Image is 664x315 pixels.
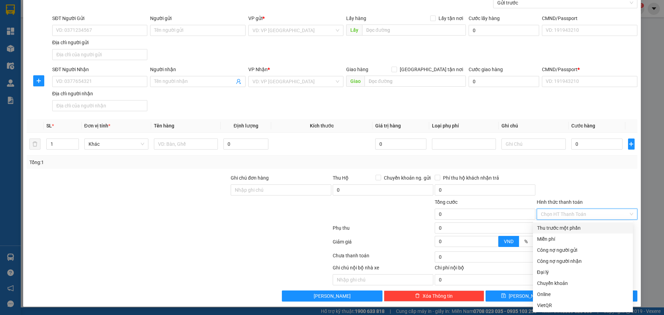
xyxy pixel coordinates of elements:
input: Địa chỉ của người gửi [52,49,147,60]
div: Miễn phí [537,235,629,243]
button: delete [29,139,40,150]
div: SĐT Người Nhận [52,66,147,73]
div: Phụ thu [332,224,434,236]
span: user-add [236,79,241,84]
th: Loại phụ phí [429,119,499,133]
span: [PERSON_NAME] [314,292,351,300]
label: Hình thức thanh toán [537,199,583,205]
div: Công nợ người gửi [537,246,629,254]
span: plus [628,141,634,147]
label: Ghi chú đơn hàng [231,175,269,181]
span: Tên hàng [154,123,174,128]
div: Online [537,290,629,298]
div: Địa chỉ người gửi [52,39,147,46]
span: Chuyển khoản ng. gửi [381,174,433,182]
input: Cước giao hàng [469,76,539,87]
div: Người gửi [150,15,245,22]
input: Dọc đường [362,25,466,36]
label: Cước giao hàng [469,67,503,72]
span: Thu Hộ [333,175,349,181]
span: Lấy [346,25,362,36]
div: Chưa thanh toán [332,252,434,264]
div: VP gửi [248,15,343,22]
div: CMND/Passport [542,15,637,22]
div: Giảm giá [332,238,434,250]
input: Ghi Chú [501,139,565,150]
input: Nhập ghi chú [333,274,433,285]
span: Phí thu hộ khách nhận trả [440,174,502,182]
span: delete [415,293,420,299]
div: Đại lý [537,268,629,276]
span: [PERSON_NAME] [509,292,546,300]
span: [GEOGRAPHIC_DATA] tận nơi [397,66,466,73]
span: Xóa Thông tin [423,292,453,300]
span: VP Nhận [248,67,268,72]
div: Chuyển khoản [537,279,629,287]
span: Cước hàng [571,123,595,128]
div: Tổng: 1 [29,159,256,166]
input: 0 [375,139,427,150]
span: Lấy hàng [346,16,366,21]
button: plus [33,75,44,86]
div: VietQR [537,302,629,309]
div: Ghi chú nội bộ nhà xe [333,264,433,274]
span: Giao hàng [346,67,368,72]
button: save[PERSON_NAME] [486,290,561,302]
input: VD: Bàn, Ghế [154,139,218,150]
div: Địa chỉ người nhận [52,90,147,97]
div: CMND/Passport [542,66,637,73]
button: deleteXóa Thông tin [384,290,485,302]
span: Giao [346,76,365,87]
span: VND [504,239,514,244]
input: Địa chỉ của người nhận [52,100,147,111]
input: Cước lấy hàng [469,25,539,36]
input: Dọc đường [365,76,466,87]
span: Giá trị hàng [375,123,401,128]
span: Tổng cước [435,199,458,205]
span: Định lượng [233,123,258,128]
button: plus [628,139,635,150]
span: SL [46,123,52,128]
span: Đơn vị tính [84,123,110,128]
label: Cước lấy hàng [469,16,500,21]
button: [PERSON_NAME] [282,290,382,302]
span: Khác [89,139,144,149]
div: Thu trước một phần [537,224,629,232]
span: Lấy tận nơi [436,15,466,22]
span: % [524,239,528,244]
div: Người nhận [150,66,245,73]
input: Ghi chú đơn hàng [231,184,331,195]
span: plus [34,78,44,84]
span: Kích thước [310,123,334,128]
div: Công nợ người nhận [537,257,629,265]
th: Ghi chú [499,119,568,133]
span: save [501,293,506,299]
div: SĐT Người Gửi [52,15,147,22]
div: Chi phí nội bộ [435,264,535,274]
